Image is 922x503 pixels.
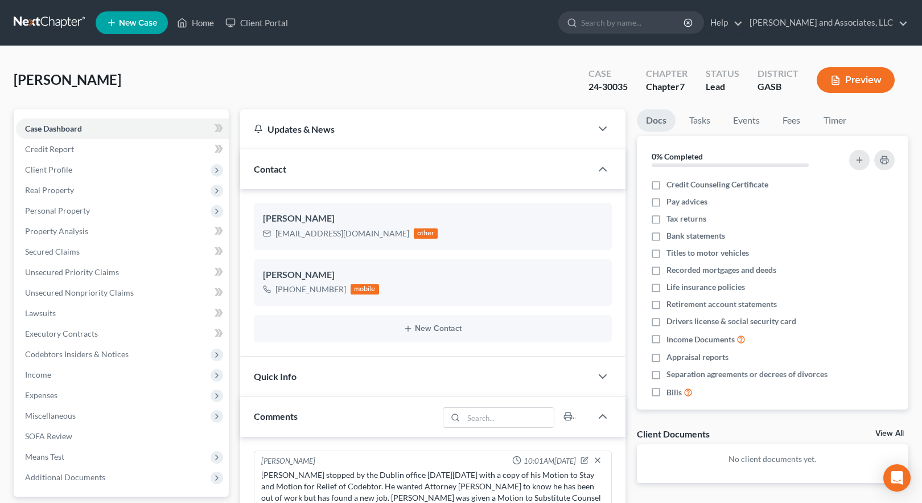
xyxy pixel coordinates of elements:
a: Credit Report [16,139,229,160]
a: Tasks [680,109,719,132]
button: Preview [817,67,895,93]
div: [PERSON_NAME] [263,268,603,282]
button: New Contact [263,324,603,333]
span: Property Analysis [25,226,88,236]
span: Unsecured Nonpriority Claims [25,288,134,297]
span: Lawsuits [25,308,56,318]
span: Secured Claims [25,247,80,256]
span: Bank statements [666,230,725,242]
span: Pay advices [666,196,707,207]
div: Chapter [646,80,688,93]
div: Open Intercom Messenger [883,464,911,492]
div: District [758,67,798,80]
div: Client Documents [637,428,710,440]
a: [PERSON_NAME] and Associates, LLC [744,13,908,33]
strong: 0% Completed [652,152,703,161]
span: SOFA Review [25,431,72,441]
span: 7 [680,81,685,92]
div: Updates & News [254,123,578,135]
span: Recorded mortgages and deeds [666,264,776,276]
a: Property Analysis [16,221,229,242]
span: Credit Report [25,144,74,154]
input: Search... [463,408,554,427]
a: Unsecured Nonpriority Claims [16,283,229,303]
p: No client documents yet. [646,453,900,465]
div: Status [706,67,739,80]
a: Docs [637,109,676,132]
span: Contact [254,163,286,174]
span: Means Test [25,452,64,461]
span: Client Profile [25,165,72,174]
span: [PERSON_NAME] [14,71,121,88]
a: View All [875,430,904,437]
div: other [414,228,438,239]
a: Executory Contracts [16,324,229,344]
span: New Case [119,19,157,27]
div: mobile [351,284,379,295]
span: Miscellaneous [25,411,76,420]
span: 10:01AM[DATE] [524,456,576,467]
div: GASB [758,80,798,93]
span: Life insurance policies [666,281,745,293]
span: Retirement account statements [666,298,777,310]
div: Lead [706,80,739,93]
span: Titles to motor vehicles [666,247,749,259]
div: [PERSON_NAME] [261,456,315,467]
span: Unsecured Priority Claims [25,267,119,277]
div: 24-30035 [588,80,628,93]
span: Separation agreements or decrees of divorces [666,369,828,380]
a: Unsecured Priority Claims [16,262,229,283]
div: Chapter [646,67,688,80]
input: Search by name... [581,12,685,33]
span: Income Documents [666,334,735,345]
span: Comments [254,411,298,422]
a: SOFA Review [16,426,229,447]
a: Events [724,109,769,132]
span: Tax returns [666,213,706,224]
div: [PERSON_NAME] [263,212,603,226]
span: Personal Property [25,206,90,215]
span: Income [25,370,51,379]
span: Real Property [25,185,74,195]
span: Credit Counseling Certificate [666,179,768,190]
div: [EMAIL_ADDRESS][DOMAIN_NAME] [275,228,409,239]
a: Case Dashboard [16,118,229,139]
span: Case Dashboard [25,124,82,133]
span: Executory Contracts [25,329,98,338]
a: Client Portal [220,13,294,33]
a: Timer [814,109,855,132]
div: [PHONE_NUMBER] [275,284,346,295]
div: Case [588,67,628,80]
span: Expenses [25,390,57,400]
a: Home [171,13,220,33]
span: Quick Info [254,371,297,382]
span: Codebtors Insiders & Notices [25,349,129,359]
span: Bills [666,387,682,398]
a: Help [705,13,743,33]
a: Lawsuits [16,303,229,324]
span: Drivers license & social security card [666,316,796,327]
a: Fees [773,109,810,132]
span: Additional Documents [25,472,105,482]
span: Appraisal reports [666,351,728,363]
a: Secured Claims [16,242,229,262]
